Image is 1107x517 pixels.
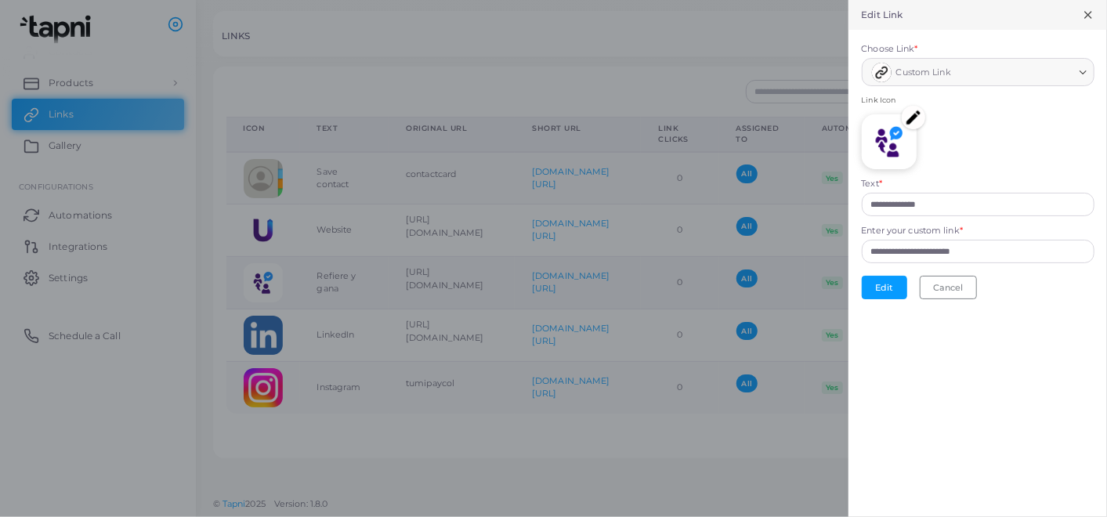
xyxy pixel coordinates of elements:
[862,114,917,169] img: yfudOfUobzkizZfwwrPLrw51Q-1744476716802.png
[955,62,1073,82] input: Search for option
[862,225,964,237] label: Enter your custom link
[862,9,903,20] h5: Edit Link
[862,58,1094,87] div: Search for option
[902,106,925,129] img: edit.png
[862,178,883,190] label: Text
[862,276,907,299] button: Edit
[862,43,918,56] label: Choose Link
[862,95,1094,106] span: Link Icon
[872,63,892,82] img: avatar
[896,65,951,81] span: Custom Link
[920,276,977,299] button: Cancel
